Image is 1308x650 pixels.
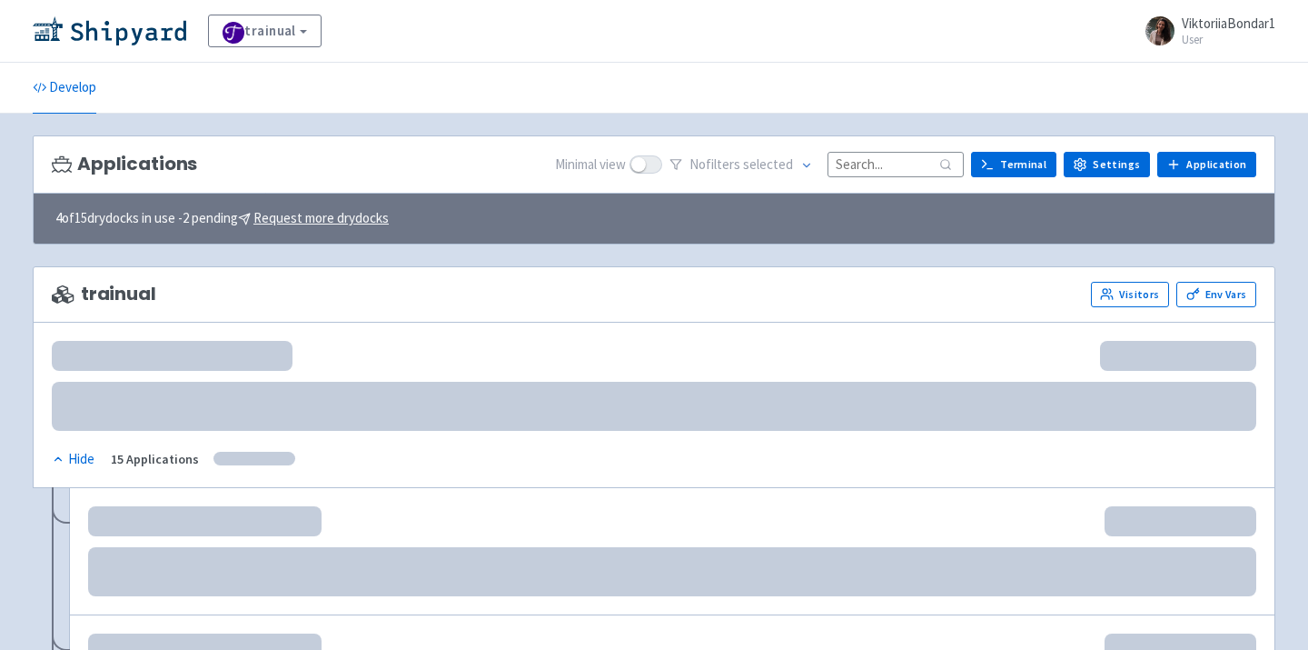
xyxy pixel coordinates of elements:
[111,449,199,470] div: 15 Applications
[827,152,964,176] input: Search...
[1176,282,1256,307] a: Env Vars
[52,449,96,470] button: Hide
[689,155,793,175] span: No filter s
[33,16,186,45] img: Shipyard logo
[52,449,94,470] div: Hide
[55,208,389,229] span: 4 of 15 drydocks in use - 2 pending
[1064,152,1150,177] a: Settings
[1182,34,1275,45] small: User
[253,209,389,226] u: Request more drydocks
[555,155,626,175] span: Minimal view
[1091,282,1169,307] a: Visitors
[971,152,1056,177] a: Terminal
[33,63,96,114] a: Develop
[52,284,156,305] span: trainual
[1182,15,1275,32] span: ViktoriiaBondar1
[1157,152,1256,177] a: Application
[52,154,197,175] h3: Applications
[1135,16,1275,45] a: ViktoriiaBondar1 User
[208,15,322,47] a: trainual
[743,155,793,173] span: selected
